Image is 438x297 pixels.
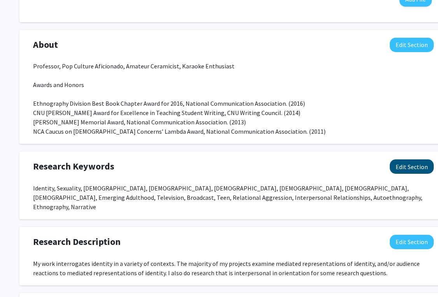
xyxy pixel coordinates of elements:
div: My work interrogates identity in a variety of contexts. The majority of my projects examine media... [33,259,434,278]
button: Edit Research Keywords [390,159,434,174]
span: About [33,38,58,52]
div: Professor, Pop Culture Aficionado, Amateur Ceramicist, Karaoke Enthusiast Awards and Honors Ethno... [33,61,434,136]
span: Research Keywords [33,159,114,173]
div: Identity, Sexuality, [DEMOGRAPHIC_DATA], [DEMOGRAPHIC_DATA], [DEMOGRAPHIC_DATA], [DEMOGRAPHIC_DAT... [33,183,434,211]
iframe: Chat [6,262,33,291]
button: Edit About [390,38,434,52]
button: Edit Research Description [390,235,434,249]
span: Research Description [33,235,121,249]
